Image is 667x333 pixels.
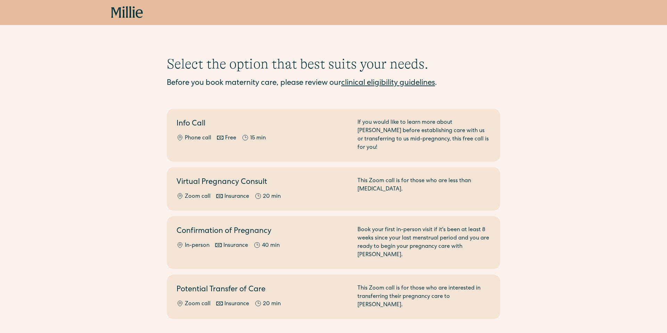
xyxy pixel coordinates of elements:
div: Zoom call [185,193,211,201]
h2: Potential Transfer of Care [176,284,349,296]
a: Virtual Pregnancy ConsultZoom callInsurance20 minThis Zoom call is for those who are less than [M... [167,167,500,211]
div: Free [225,134,236,143]
h1: Select the option that best suits your needs. [167,56,500,72]
div: Before you book maternity care, please review our . [167,78,500,89]
div: Insurance [223,242,248,250]
div: This Zoom call is for those who are interested in transferring their pregnancy care to [PERSON_NA... [357,284,491,309]
h2: Virtual Pregnancy Consult [176,177,349,188]
div: In-person [185,242,209,250]
div: Phone call [185,134,211,143]
div: Insurance [224,193,249,201]
a: Info CallPhone callFree15 minIf you would like to learn more about [PERSON_NAME] before establish... [167,109,500,162]
div: Insurance [224,300,249,308]
div: 40 min [262,242,280,250]
div: 15 min [250,134,266,143]
div: 20 min [263,300,281,308]
a: clinical eligibility guidelines [341,80,435,87]
h2: Confirmation of Pregnancy [176,226,349,237]
div: This Zoom call is for those who are less than [MEDICAL_DATA]. [357,177,491,201]
div: If you would like to learn more about [PERSON_NAME] before establishing care with us or transferr... [357,119,491,152]
div: Book your first in-person visit if it's been at least 8 weeks since your last menstrual period an... [357,226,491,259]
div: Zoom call [185,300,211,308]
div: 20 min [263,193,281,201]
h2: Info Call [176,119,349,130]
a: Potential Transfer of CareZoom callInsurance20 minThis Zoom call is for those who are interested ... [167,275,500,319]
a: Confirmation of PregnancyIn-personInsurance40 minBook your first in-person visit if it's been at ... [167,216,500,269]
